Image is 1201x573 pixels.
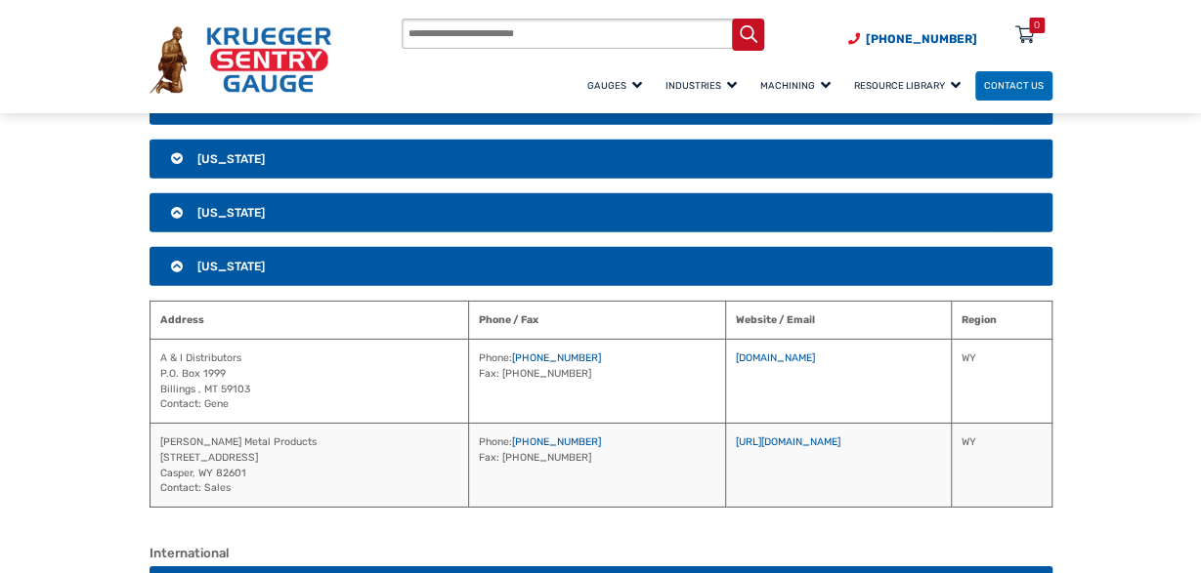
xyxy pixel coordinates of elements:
[150,546,1052,561] h2: International
[845,68,975,102] a: Resource Library
[951,424,1051,508] td: WY
[197,260,265,273] span: [US_STATE]
[197,152,265,166] span: [US_STATE]
[587,80,642,91] span: Gauges
[1034,18,1040,33] div: 0
[975,71,1052,102] a: Contact Us
[665,80,737,91] span: Industries
[150,340,468,424] td: A & I Distributors P.O. Box 1999 Billings , MT 59103 Contact: Gene
[468,340,725,424] td: Phone: Fax: [PHONE_NUMBER]
[751,68,845,102] a: Machining
[951,302,1051,340] th: Region
[736,435,840,448] a: [URL][DOMAIN_NAME]
[468,424,725,508] td: Phone: Fax: [PHONE_NUMBER]
[848,30,977,48] a: Phone Number (920) 434-8860
[468,302,725,340] th: Phone / Fax
[512,435,601,448] a: [PHONE_NUMBER]
[150,302,468,340] th: Address
[951,340,1051,424] td: WY
[657,68,751,102] a: Industries
[736,351,815,364] a: [DOMAIN_NAME]
[579,68,657,102] a: Gauges
[854,80,961,91] span: Resource Library
[150,26,331,94] img: Krueger Sentry Gauge
[725,302,951,340] th: Website / Email
[984,80,1044,91] span: Contact Us
[512,351,601,364] a: [PHONE_NUMBER]
[866,32,977,46] span: [PHONE_NUMBER]
[760,80,831,91] span: Machining
[150,424,468,508] td: [PERSON_NAME] Metal Products [STREET_ADDRESS] Casper, WY 82601 Contact: Sales
[197,206,265,220] span: [US_STATE]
